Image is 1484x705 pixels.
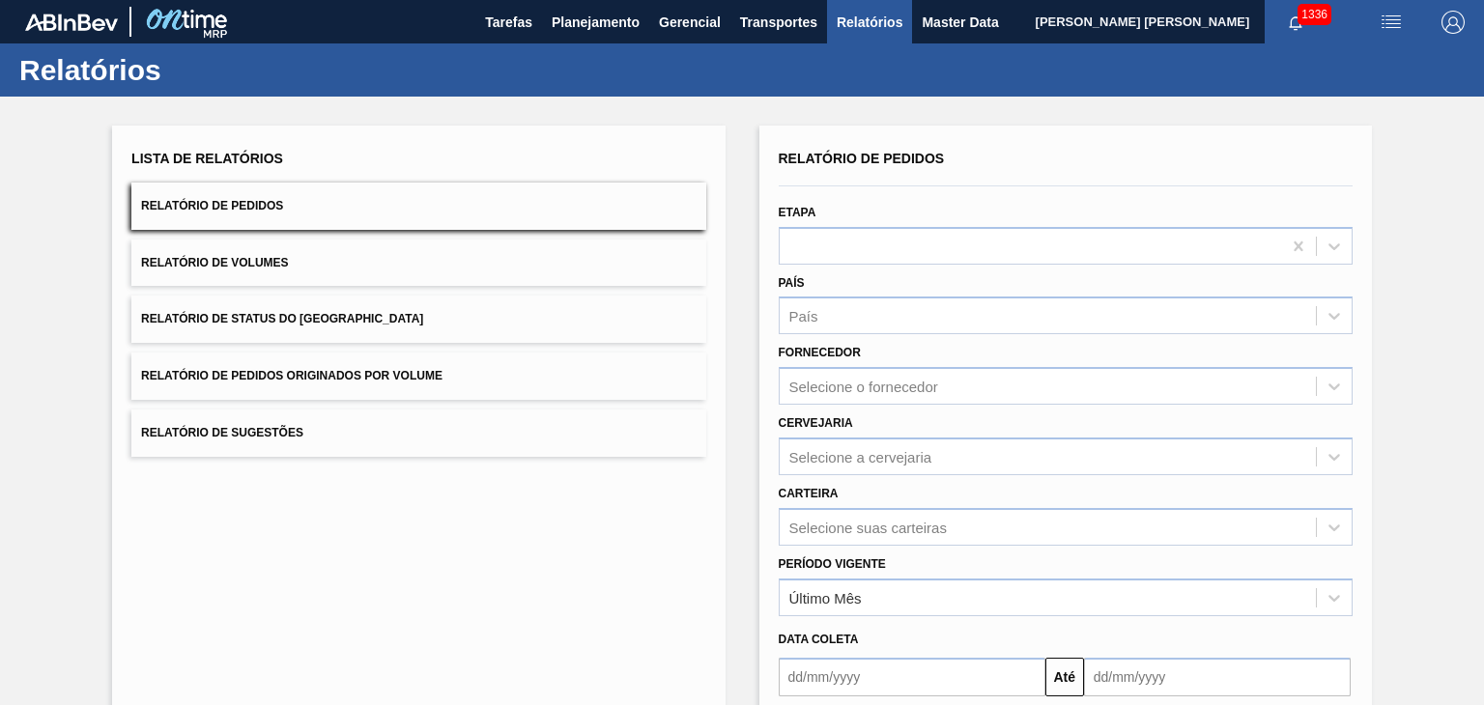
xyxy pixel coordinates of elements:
[789,308,818,324] div: País
[779,206,816,219] label: Etapa
[485,11,532,34] span: Tarefas
[25,14,118,31] img: TNhmsLtSVTkK8tSr43FrP2fwEKptu5GPRR3wAAAABJRU5ErkJggg==
[141,369,442,382] span: Relatório de Pedidos Originados por Volume
[141,199,283,212] span: Relatório de Pedidos
[779,416,853,430] label: Cervejaria
[131,352,705,400] button: Relatório de Pedidos Originados por Volume
[131,151,283,166] span: Lista de Relatórios
[789,448,932,465] div: Selecione a cervejaria
[922,11,998,34] span: Master Data
[1298,4,1331,25] span: 1336
[779,487,839,500] label: Carteira
[131,296,705,343] button: Relatório de Status do [GEOGRAPHIC_DATA]
[131,183,705,230] button: Relatório de Pedidos
[141,426,303,439] span: Relatório de Sugestões
[552,11,640,34] span: Planejamento
[141,256,288,269] span: Relatório de Volumes
[1441,11,1465,34] img: Logout
[131,409,705,457] button: Relatório de Sugestões
[1265,9,1327,36] button: Notificações
[1380,11,1403,34] img: userActions
[740,11,817,34] span: Transportes
[779,276,805,290] label: País
[779,658,1045,696] input: dd/mm/yyyy
[779,346,861,359] label: Fornecedor
[789,379,938,395] div: Selecione o fornecedor
[837,11,902,34] span: Relatórios
[779,151,945,166] span: Relatório de Pedidos
[19,59,362,81] h1: Relatórios
[659,11,721,34] span: Gerencial
[1084,658,1351,696] input: dd/mm/yyyy
[779,557,886,571] label: Período Vigente
[789,589,862,606] div: Último Mês
[789,519,947,535] div: Selecione suas carteiras
[131,240,705,287] button: Relatório de Volumes
[1045,658,1084,696] button: Até
[779,633,859,646] span: Data coleta
[141,312,423,325] span: Relatório de Status do [GEOGRAPHIC_DATA]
